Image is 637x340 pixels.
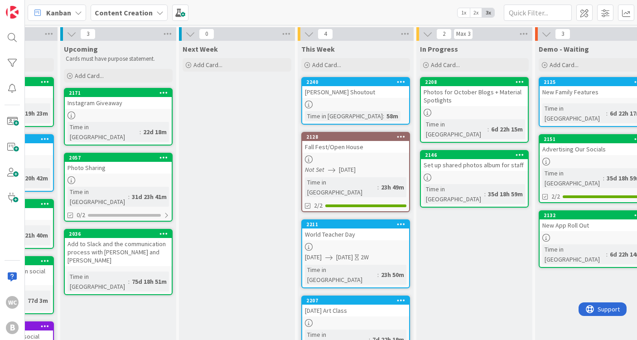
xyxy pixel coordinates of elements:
[302,141,409,153] div: Fall Fest/Open House
[306,134,409,140] div: 2128
[339,165,356,175] span: [DATE]
[199,29,214,39] span: 0
[542,103,606,123] div: Time in [GEOGRAPHIC_DATA]
[306,221,409,228] div: 2211
[65,238,172,266] div: Add to Slack and the communication process with [PERSON_NAME] and [PERSON_NAME]
[486,189,525,199] div: 35d 18h 59m
[383,111,384,121] span: :
[306,297,409,304] div: 2207
[77,210,85,220] span: 0/2
[46,7,71,18] span: Kanban
[551,192,560,201] span: 2/2
[542,244,606,264] div: Time in [GEOGRAPHIC_DATA]
[456,32,470,36] div: Max 3
[484,189,486,199] span: :
[65,162,172,174] div: Photo Sharing
[305,265,377,285] div: Time in [GEOGRAPHIC_DATA]
[65,89,172,109] div: 2171Instagram Giveaway
[11,173,50,183] div: 42d 20h 42m
[302,296,409,305] div: 2207
[302,296,409,316] div: 2207[DATE] Art Class
[539,44,589,53] span: Demo - Waiting
[302,86,409,98] div: [PERSON_NAME] Shoutout
[305,253,322,262] span: [DATE]
[603,173,604,183] span: :
[68,187,128,207] div: Time in [GEOGRAPHIC_DATA]
[130,192,169,202] div: 31d 23h 41m
[65,97,172,109] div: Instagram Giveaway
[436,29,452,39] span: 2
[487,124,489,134] span: :
[75,72,104,80] span: Add Card...
[65,154,172,174] div: 2057Photo Sharing
[425,152,528,158] div: 2146
[128,277,130,287] span: :
[302,220,409,240] div: 2211World Teacher Day
[69,231,172,237] div: 2036
[421,159,528,171] div: Set up shared photos album for staff
[65,230,172,238] div: 2036
[550,61,579,69] span: Add Card...
[542,168,603,188] div: Time in [GEOGRAPHIC_DATA]
[68,272,128,291] div: Time in [GEOGRAPHIC_DATA]
[19,1,41,12] span: Support
[302,133,409,141] div: 2128
[421,78,528,106] div: 2208Photos for October Blogs + Material Spotlights
[80,29,96,39] span: 3
[183,44,218,53] span: Next Week
[6,321,19,334] div: B
[128,192,130,202] span: :
[336,253,353,262] span: [DATE]
[431,61,460,69] span: Add Card...
[69,155,172,161] div: 2057
[302,228,409,240] div: World Teacher Day
[11,108,50,118] div: 41d 19h 23m
[6,296,19,309] div: WC
[11,230,50,240] div: 74d 21h 40m
[314,201,323,210] span: 2/2
[302,78,409,98] div: 2240[PERSON_NAME] Shoutout
[504,5,572,21] input: Quick Filter...
[424,184,484,204] div: Time in [GEOGRAPHIC_DATA]
[421,151,528,171] div: 2146Set up shared photos album for staff
[25,296,50,306] div: 77d 3m
[302,78,409,86] div: 2240
[305,165,324,174] i: Not Set
[306,79,409,85] div: 2240
[6,6,19,19] img: Visit kanbanzone.com
[69,90,172,96] div: 2171
[66,55,171,63] p: Cards must have purpose statement.
[302,305,409,316] div: [DATE] Art Class
[140,127,141,137] span: :
[301,44,335,53] span: This Week
[470,8,482,17] span: 2x
[65,89,172,97] div: 2171
[193,61,222,69] span: Add Card...
[379,270,406,280] div: 23h 50m
[130,277,169,287] div: 75d 18h 51m
[64,44,98,53] span: Upcoming
[421,78,528,86] div: 2208
[606,249,608,259] span: :
[305,177,377,197] div: Time in [GEOGRAPHIC_DATA]
[482,8,494,17] span: 3x
[312,61,341,69] span: Add Card...
[489,124,525,134] div: 6d 22h 15m
[555,29,570,39] span: 3
[377,182,379,192] span: :
[361,253,369,262] div: 2W
[377,270,379,280] span: :
[68,122,140,142] div: Time in [GEOGRAPHIC_DATA]
[141,127,169,137] div: 22d 18m
[421,86,528,106] div: Photos for October Blogs + Material Spotlights
[424,119,487,139] div: Time in [GEOGRAPHIC_DATA]
[318,29,333,39] span: 4
[421,151,528,159] div: 2146
[606,108,608,118] span: :
[384,111,401,121] div: 58m
[420,44,458,53] span: In Progress
[65,230,172,266] div: 2036Add to Slack and the communication process with [PERSON_NAME] and [PERSON_NAME]
[379,182,406,192] div: 23h 49m
[95,8,153,17] b: Content Creation
[458,8,470,17] span: 1x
